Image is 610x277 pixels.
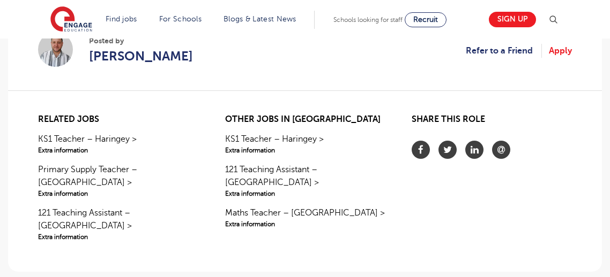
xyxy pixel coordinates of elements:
a: 121 Teaching Assistant – [GEOGRAPHIC_DATA] >Extra information [38,206,198,242]
a: Refer to a Friend [466,44,542,58]
a: Blogs & Latest News [224,15,296,23]
h2: Share this role [412,114,572,130]
a: Maths Teacher – [GEOGRAPHIC_DATA] >Extra information [225,206,385,229]
span: Extra information [38,189,198,198]
a: KS1 Teacher – Haringey >Extra information [38,133,198,155]
a: Primary Supply Teacher – [GEOGRAPHIC_DATA] >Extra information [38,163,198,198]
span: Extra information [225,145,385,155]
h2: Related jobs [38,114,198,125]
a: Recruit [405,12,447,27]
a: 121 Teaching Assistant – [GEOGRAPHIC_DATA] >Extra information [225,163,385,198]
a: For Schools [159,15,202,23]
a: KS1 Teacher – Haringey >Extra information [225,133,385,155]
a: [PERSON_NAME] [89,47,193,66]
span: Extra information [38,145,198,155]
a: Find jobs [106,15,137,23]
span: Posted by [89,35,193,47]
span: Extra information [225,189,385,198]
img: Engage Education [50,6,92,33]
a: Apply [549,44,572,58]
span: Extra information [225,219,385,229]
a: Sign up [489,12,536,27]
span: Schools looking for staff [333,16,403,24]
span: Recruit [413,16,438,24]
span: Extra information [38,232,198,242]
h2: Other jobs in [GEOGRAPHIC_DATA] [225,114,385,125]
